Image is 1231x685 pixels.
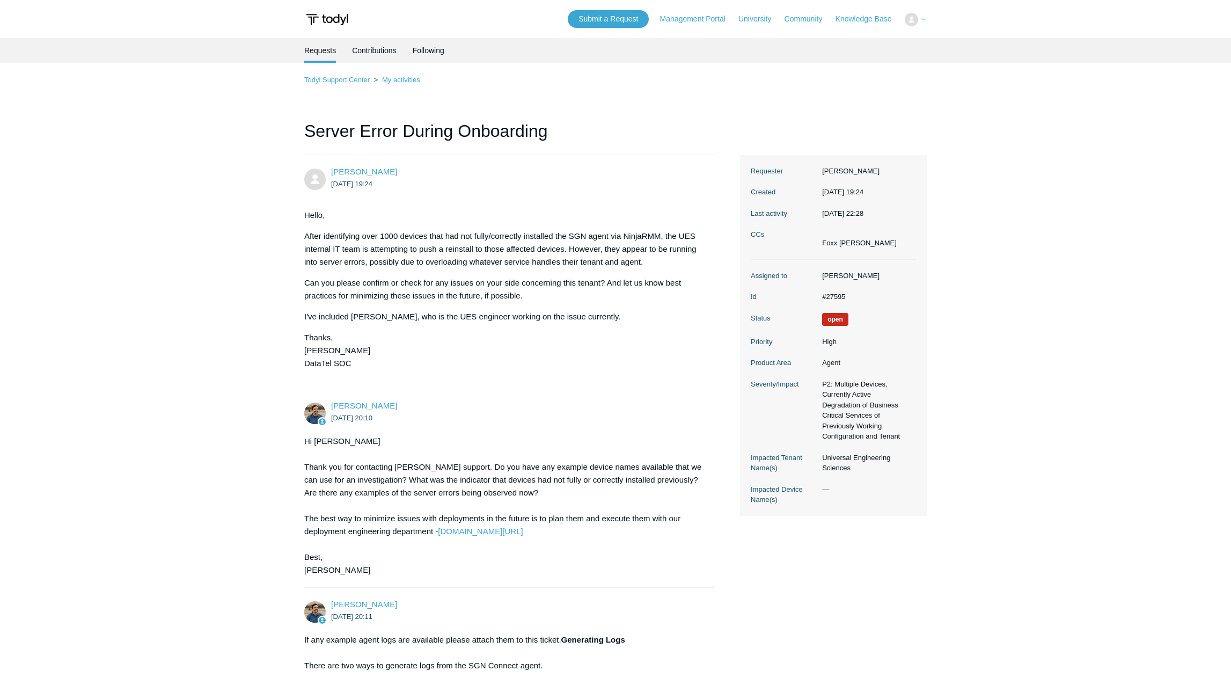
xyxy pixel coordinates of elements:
dt: Status [751,313,817,324]
a: [PERSON_NAME] [331,401,397,410]
span: Spencer Grissom [331,401,397,410]
h1: Server Error During Onboarding [304,118,715,155]
dd: [PERSON_NAME] [817,166,916,177]
li: My activities [372,76,420,84]
p: After identifying over 1000 devices that had not fully/correctly installed the SGN agent via Ninj... [304,230,705,268]
dt: Id [751,292,817,302]
a: Contributions [352,38,397,63]
dt: Impacted Tenant Name(s) [751,453,817,473]
span: Spencer Grissom [331,600,397,609]
time: 2025-08-21T19:24:44+00:00 [822,188,863,196]
a: [PERSON_NAME] [331,600,397,609]
time: 2025-08-21T19:24:44Z [331,180,372,188]
time: 2025-08-21T20:10:40Z [331,414,372,422]
a: Following [413,38,444,63]
dd: High [817,337,916,347]
time: 2025-08-21T22:28:05+00:00 [822,209,863,217]
p: Can you please confirm or check for any issues on your side concerning this tenant? And let us kn... [304,276,705,302]
a: Submit a Request [568,10,649,28]
time: 2025-08-21T20:11:36Z [331,613,372,621]
dt: Created [751,187,817,198]
dt: Impacted Device Name(s) [751,484,817,505]
dd: P2: Multiple Devices, Currently Active Degradation of Business Critical Services of Previously Wo... [817,379,916,442]
dd: Agent [817,358,916,368]
a: My activities [382,76,420,84]
li: Requests [304,38,336,63]
li: Todyl Support Center [304,76,372,84]
dt: Product Area [751,358,817,368]
dt: Last activity [751,208,817,219]
a: University [738,13,782,25]
a: Knowledge Base [836,13,903,25]
a: Todyl Support Center [304,76,370,84]
a: [PERSON_NAME] [331,167,397,176]
dt: CCs [751,229,817,240]
p: Thanks, [PERSON_NAME] DataTel SOC [304,331,705,370]
p: I've included [PERSON_NAME], who is the UES engineer working on the issue currently. [304,310,705,323]
a: Community [785,13,833,25]
li: Foxx Bailey [822,238,897,249]
dd: — [817,484,916,495]
dd: #27595 [817,292,916,302]
div: Hi [PERSON_NAME] Thank you for contacting [PERSON_NAME] support. Do you have any example device n... [304,435,705,577]
a: [DOMAIN_NAME][URL] [438,527,523,536]
p: Hello, [304,209,705,222]
dd: Universal Engineering Sciences [817,453,916,473]
strong: Generating Logs [561,635,625,644]
dd: [PERSON_NAME] [817,271,916,281]
dt: Assigned to [751,271,817,281]
span: We are working on a response for you [822,313,848,326]
span: Sam Binsacca [331,167,397,176]
dt: Severity/Impact [751,379,817,390]
dt: Priority [751,337,817,347]
a: Management Portal [660,13,736,25]
img: Todyl Support Center Help Center home page [304,10,350,30]
dt: Requester [751,166,817,177]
